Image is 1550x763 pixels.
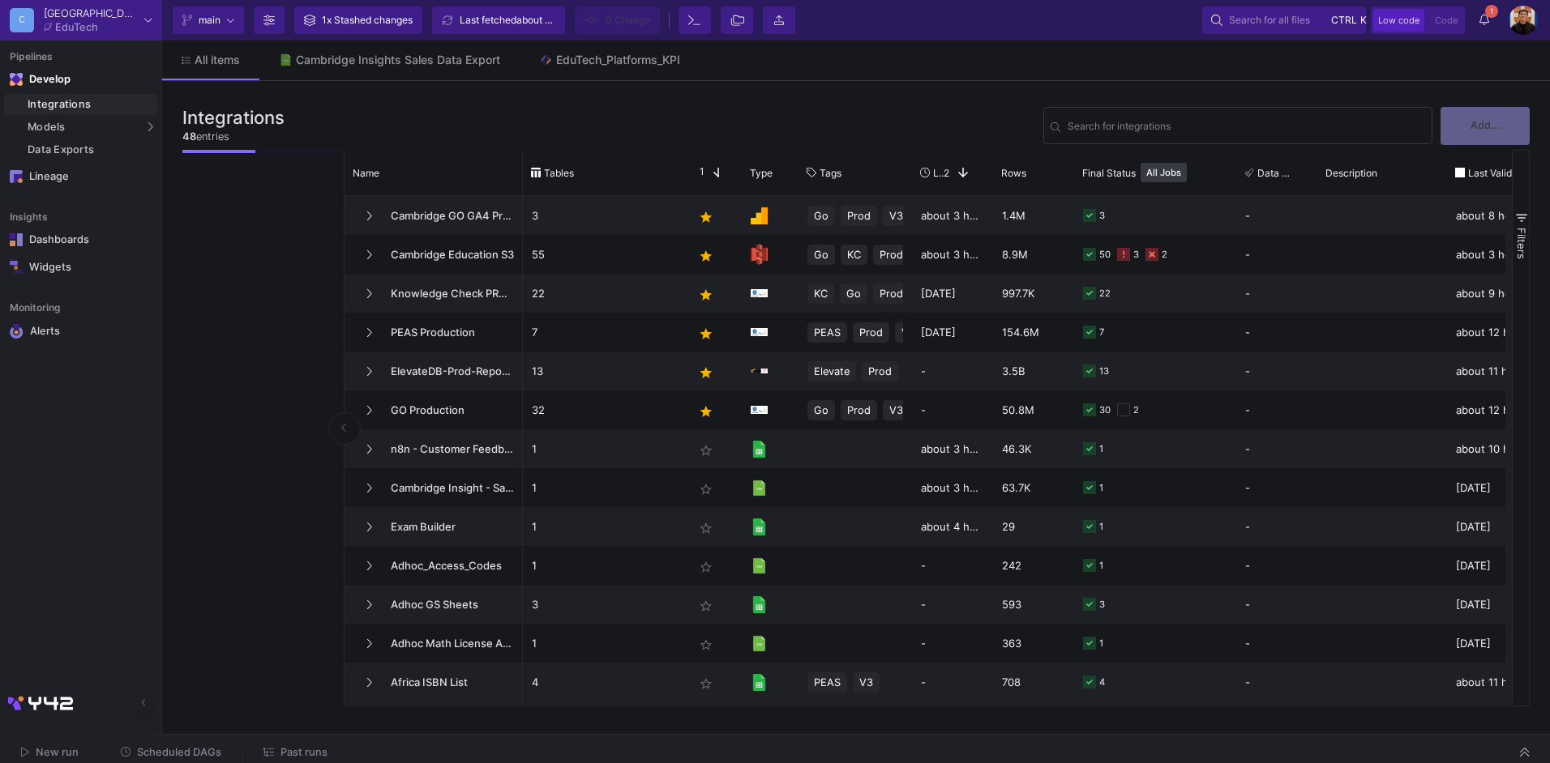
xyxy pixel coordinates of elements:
[532,430,676,468] p: 1
[544,167,574,179] span: Tables
[29,170,135,183] div: Lineage
[1099,586,1105,624] div: 3
[1326,11,1357,30] button: ctrlk
[912,235,993,274] div: about 3 hours ago
[10,233,23,246] img: Navigation icon
[29,73,54,86] div: Develop
[381,236,514,274] span: Cambridge Education S3
[1162,236,1167,274] div: 2
[1099,430,1103,468] div: 1
[1468,167,1522,179] span: Last Valid Job
[696,324,716,343] mat-icon: star
[750,167,773,179] span: Type
[846,275,861,313] span: Go
[1245,236,1308,273] div: -
[1447,585,1544,624] div: [DATE]
[1245,275,1308,312] div: -
[1202,6,1366,34] button: Search for all filesctrlk
[912,429,993,468] div: about 3 hours ago
[993,507,1074,546] div: 29
[1447,235,1544,274] div: about 3 hours ago
[1325,167,1377,179] span: Description
[751,406,768,413] img: [Legacy] MySQL on RDS
[516,14,598,26] span: about 3 hours ago
[751,635,768,652] img: [Legacy] CSV
[1331,11,1357,30] span: ctrl
[880,275,903,313] span: Prod
[751,244,768,264] img: Amazon S3
[460,8,557,32] div: Last fetched
[751,369,768,374] img: SQL Server on RDS
[532,236,676,274] p: 55
[1245,547,1308,584] div: -
[993,468,1074,507] div: 63.7K
[280,746,328,758] span: Past runs
[1099,313,1104,352] div: 7
[10,73,23,86] img: Navigation icon
[889,391,903,429] span: V3
[1430,9,1462,32] button: Code
[44,8,138,19] div: [GEOGRAPHIC_DATA]
[1141,163,1187,182] button: All Jobs
[1447,352,1544,390] div: about 11 hours ago
[1099,547,1103,585] div: 1
[1245,508,1308,545] div: -
[532,508,676,546] p: 1
[912,546,993,585] div: -
[889,197,903,235] span: V3
[381,624,514,663] span: Adhoc Math License Admins
[751,289,768,296] img: [Legacy] MySQL on RDS
[29,233,135,246] div: Dashboards
[10,170,23,183] img: Navigation icon
[4,254,157,280] a: Navigation iconWidgets
[859,313,883,352] span: Prod
[1099,663,1105,701] div: 4
[1509,6,1538,35] img: bg52tvgs8dxfpOhHYAd0g09LCcAxm85PnUXHwHyc.png
[137,746,221,758] span: Scheduled DAGs
[381,430,514,468] span: n8n - Customer Feedback Triage Results
[696,207,716,227] mat-icon: star
[4,318,157,345] a: Navigation iconAlerts
[1133,236,1139,274] div: 3
[696,402,716,421] mat-icon: star
[296,53,500,66] div: Cambridge Insights Sales Data Export
[814,391,829,429] span: Go
[993,624,1074,663] div: 363
[751,328,768,335] img: [Legacy] MySQL on RDS
[1245,663,1308,701] div: -
[993,352,1074,390] div: 3.5B
[1470,6,1499,34] button: 1
[912,585,993,624] div: -
[30,324,135,339] div: Alerts
[847,236,861,274] span: KC
[696,441,716,460] mat-icon: star_border
[993,196,1074,235] div: 1.4M
[1257,167,1295,179] span: Data Tests
[322,8,413,32] div: 1x Stashed changes
[1099,275,1111,313] div: 22
[751,518,768,535] img: [Legacy] Google Sheets
[1099,352,1109,390] div: 13
[912,624,993,663] div: -
[751,557,768,574] img: [Legacy] CSV
[993,235,1074,274] div: 8.9M
[199,8,221,32] span: main
[912,274,993,313] div: [DATE]
[55,22,98,32] div: EduTech
[868,352,892,390] span: Prod
[1099,391,1111,429] div: 30
[847,391,871,429] span: Prod
[1447,546,1544,585] div: [DATE]
[1447,468,1544,507] div: [DATE]
[4,164,157,190] a: Navigation iconLineage
[182,129,285,144] div: entries
[751,596,768,613] img: [Legacy] Google Sheets
[696,518,716,538] mat-icon: star_border
[751,441,768,458] img: [Legacy] Google Sheets
[1360,11,1367,30] span: k
[912,390,993,429] div: -
[381,391,514,429] span: GO Production
[912,507,993,546] div: about 4 hours ago
[1378,15,1419,26] span: Low code
[814,236,829,274] span: Go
